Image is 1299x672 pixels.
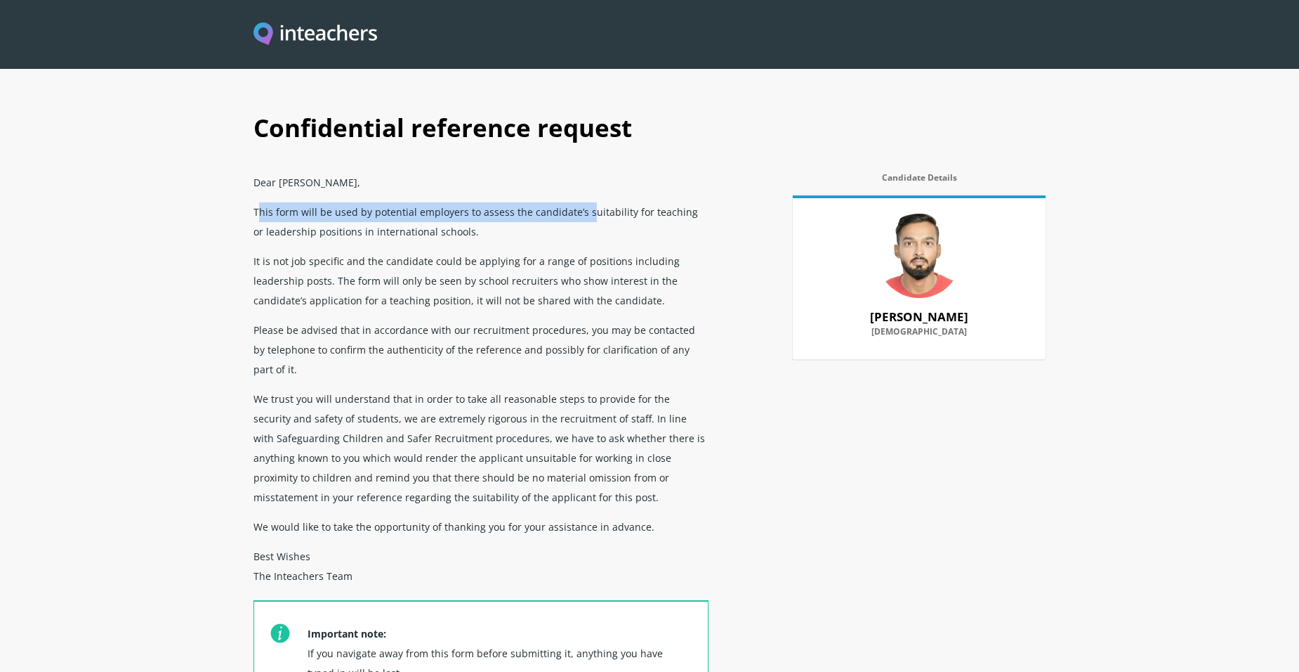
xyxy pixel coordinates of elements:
p: Best Wishes The Inteachers Team [253,541,708,600]
p: It is not job specific and the candidate could be applying for a range of positions including lea... [253,246,708,315]
a: Visit this site's homepage [253,22,377,47]
p: Please be advised that in accordance with our recruitment procedures, you may be contacted by tel... [253,315,708,384]
img: 80150 [877,214,961,298]
p: This form will be used by potential employers to assess the candidate’s suitability for teaching ... [253,197,708,246]
p: We would like to take the opportunity of thanking you for your assistance in advance. [253,512,708,541]
img: Inteachers [253,22,377,47]
strong: Important note: [308,627,386,640]
strong: [PERSON_NAME] [870,309,968,325]
label: Candidate Details [793,173,1046,191]
h1: Confidential reference request [253,98,1046,167]
p: Dear [PERSON_NAME], [253,167,708,197]
p: We trust you will understand that in order to take all reasonable steps to provide for the securi... [253,384,708,512]
label: [DEMOGRAPHIC_DATA] [810,327,1029,345]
